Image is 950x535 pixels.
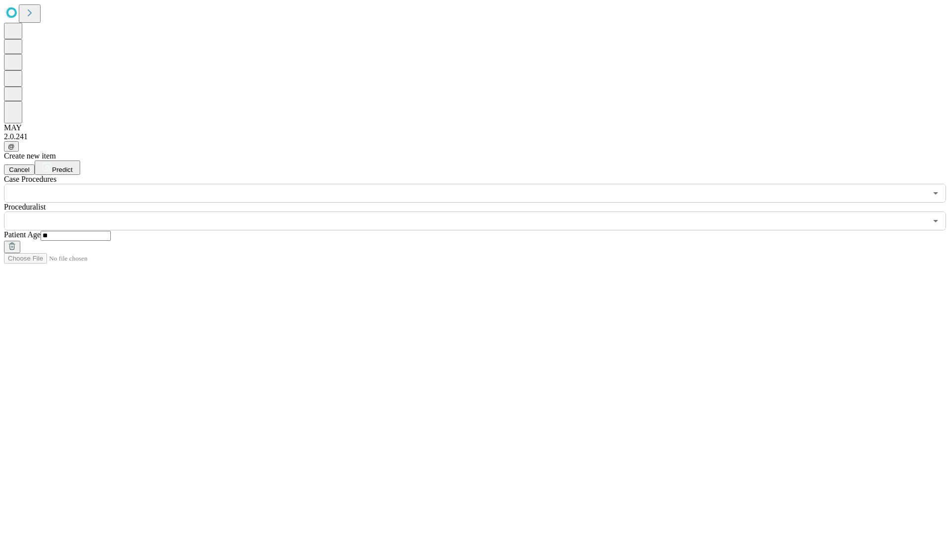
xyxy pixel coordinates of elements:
span: Cancel [9,166,30,173]
button: Open [929,214,943,228]
span: Create new item [4,152,56,160]
span: Proceduralist [4,203,46,211]
button: @ [4,141,19,152]
div: 2.0.241 [4,132,946,141]
div: MAY [4,123,946,132]
button: Cancel [4,164,35,175]
button: Predict [35,160,80,175]
button: Open [929,186,943,200]
span: Predict [52,166,72,173]
span: Patient Age [4,230,41,239]
span: Scheduled Procedure [4,175,56,183]
span: @ [8,143,15,150]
